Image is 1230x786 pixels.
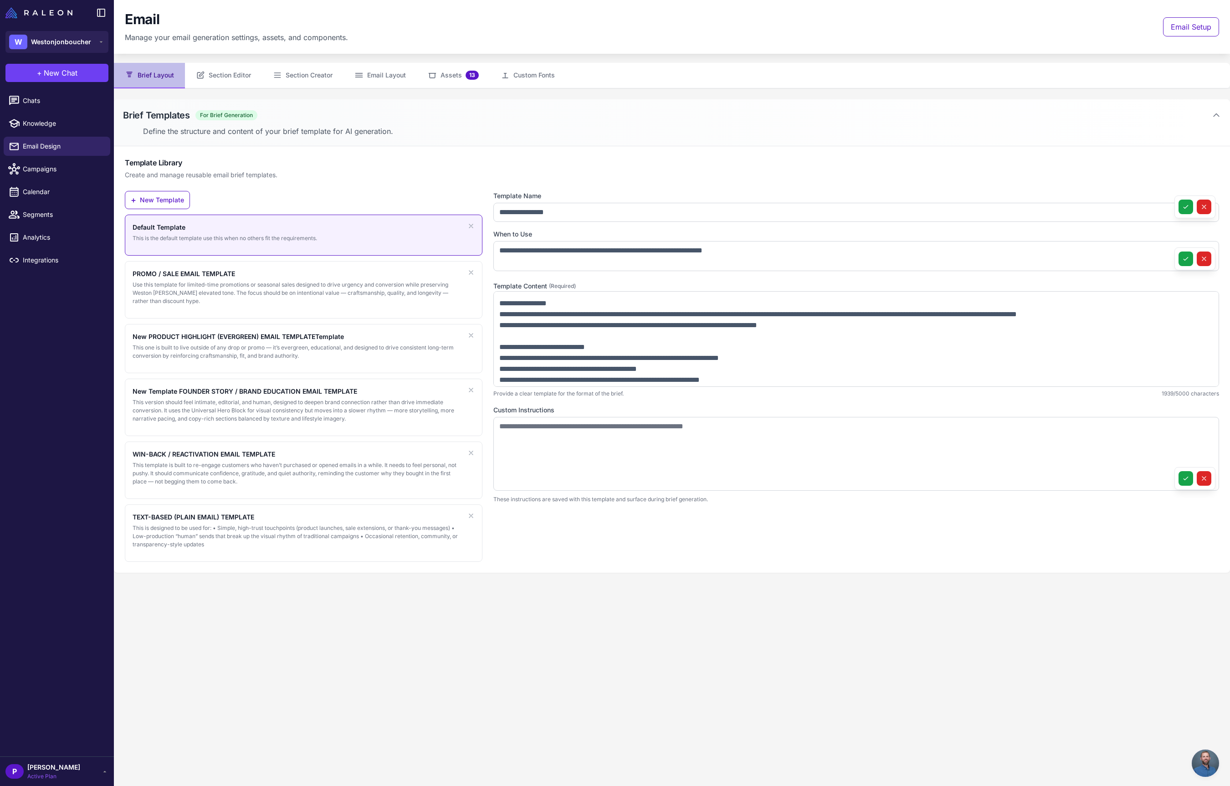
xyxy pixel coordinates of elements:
p: These instructions are saved with this template and surface during brief generation. [493,495,1219,503]
button: Email Layout [343,63,417,88]
p: Provide a clear template for the format of the brief. [493,390,624,398]
span: Analytics [23,232,103,242]
span: Chats [23,96,103,106]
span: Westonjonboucher [31,37,91,47]
span: Email Setup [1171,21,1211,32]
button: Assets13 [417,63,490,88]
button: Save changes [1179,200,1193,214]
img: Raleon Logo [5,7,72,18]
a: Segments [4,205,110,224]
button: Save changes [1179,471,1193,486]
p: Define the structure and content of your brief template for AI generation. [143,126,1221,137]
button: Remove template [467,222,475,230]
p: This is the default template use this when no others fit the requirements. [133,234,317,242]
label: Template Content [493,281,1219,291]
label: When to Use [493,229,1219,239]
p: This one is built to live outside of any drop or promo — it’s evergreen, educational, and designe... [133,344,462,360]
span: Integrations [23,255,103,265]
span: Segments [23,210,103,220]
p: New Template FOUNDER STORY / BRAND EDUCATION EMAIL TEMPLATE [133,386,462,396]
button: +New Chat [5,64,108,82]
span: New Chat [44,67,77,78]
p: Default Template [133,222,317,232]
label: Custom Instructions [493,405,1219,415]
span: (Required) [549,282,576,290]
p: PROMO / SALE EMAIL TEMPLATE [133,269,462,279]
button: Custom Fonts [490,63,566,88]
button: Cancel changes [1197,471,1211,486]
p: Use this template for limited-time promotions or seasonal sales designed to drive urgency and con... [133,281,462,305]
button: Save changes [1179,252,1193,266]
a: Campaigns [4,159,110,179]
span: Campaigns [23,164,103,174]
h2: Brief Templates [123,108,190,122]
p: New PRODUCT HIGHLIGHT (EVERGREEN) EMAIL TEMPLATETemplate [133,332,462,342]
h1: Email [125,11,160,28]
button: Email Setup [1163,17,1219,36]
button: Remove template [467,449,475,457]
button: Cancel changes [1197,200,1211,214]
button: Remove template [467,269,475,276]
a: Integrations [4,251,110,270]
span: [PERSON_NAME] [27,762,80,772]
span: + [37,67,42,78]
button: Section Creator [262,63,343,88]
p: WIN-BACK / REACTIVATION EMAIL TEMPLATE [133,449,462,459]
button: Remove template [467,386,475,394]
button: Section Editor [185,63,262,88]
label: Template Name [493,191,1219,201]
span: Active Plan [27,772,80,781]
span: Knowledge [23,118,103,128]
p: This template is built to re-engage customers who haven’t purchased or opened emails in a while. ... [133,461,462,486]
button: Cancel changes [1197,252,1211,266]
a: Calendar [4,182,110,201]
p: 1939/5000 characters [1162,390,1219,398]
span: 13 [466,71,479,80]
span: For Brief Generation [195,110,257,120]
span: Calendar [23,187,103,197]
h3: Template Library [125,157,1219,168]
p: Create and manage reusable email brief templates. [125,170,1219,180]
p: This is designed to be used for: • Simple, high-trust touchpoints (product launches, sale extensi... [133,524,462,549]
div: W [9,35,27,49]
button: WWestonjonboucher [5,31,108,53]
button: +New Template [125,191,190,209]
span: Email Design [23,141,103,151]
p: This version should feel intimate, editorial, and human, designed to deepen brand connection rath... [133,398,462,423]
button: Remove template [467,332,475,339]
a: Knowledge [4,114,110,133]
div: Open chat [1192,750,1219,777]
p: Manage your email generation settings, assets, and components. [125,32,348,43]
a: Analytics [4,228,110,247]
button: Remove template [467,512,475,519]
button: Brief Layout [114,63,185,88]
a: Chats [4,91,110,110]
p: TEXT-BASED (PLAIN EMAIL) TEMPLATE [133,512,462,522]
div: P [5,764,24,779]
a: Raleon Logo [5,7,76,18]
span: + [131,196,136,204]
a: Email Design [4,137,110,156]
